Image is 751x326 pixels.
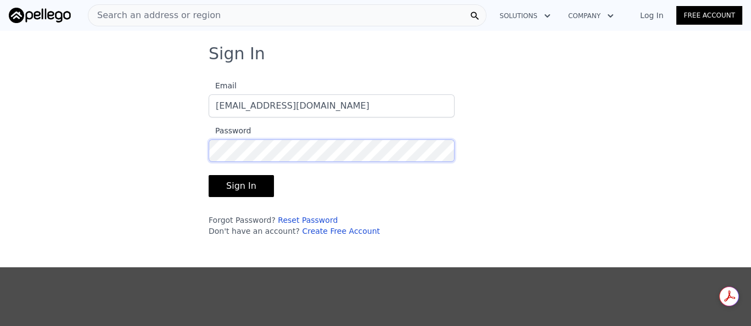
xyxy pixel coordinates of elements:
[209,175,274,197] button: Sign In
[627,10,676,21] a: Log In
[9,8,71,23] img: Pellego
[88,9,221,22] span: Search an address or region
[676,6,742,25] a: Free Account
[559,6,623,26] button: Company
[302,227,380,235] a: Create Free Account
[278,216,338,224] a: Reset Password
[209,126,251,135] span: Password
[209,139,455,162] input: Password
[209,81,237,90] span: Email
[209,44,542,64] h3: Sign In
[209,94,455,117] input: Email
[491,6,559,26] button: Solutions
[209,215,455,237] div: Forgot Password? Don't have an account?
